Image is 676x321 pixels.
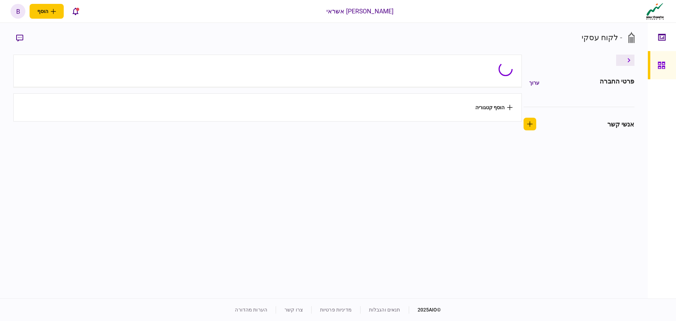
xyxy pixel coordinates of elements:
div: אנשי קשר [607,119,634,129]
div: פרטי החברה [600,76,634,89]
a: צרו קשר [284,307,303,313]
button: הוסף קטגוריה [475,105,513,110]
div: - לקוח עסקי [582,32,622,43]
div: © 2025 AIO [409,306,441,314]
button: פתח רשימת התראות [68,4,83,19]
img: client company logo [645,2,665,20]
a: תנאים והגבלות [369,307,400,313]
button: ערוך [524,76,545,89]
a: הערות מהדורה [235,307,267,313]
div: [PERSON_NAME] אשראי [326,7,394,16]
a: מדיניות פרטיות [320,307,352,313]
button: פתח תפריט להוספת לקוח [30,4,64,19]
button: b [11,4,25,19]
